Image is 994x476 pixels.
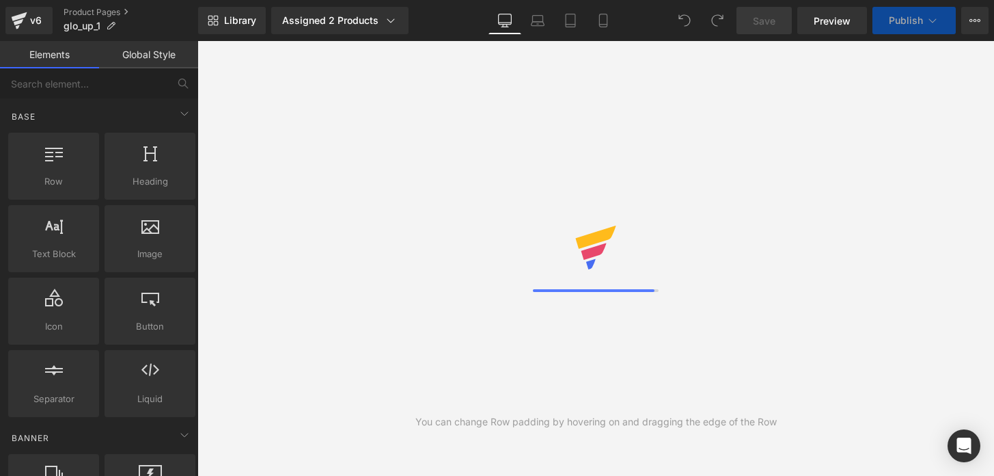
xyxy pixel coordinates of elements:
[27,12,44,29] div: v6
[671,7,698,34] button: Undo
[415,414,777,429] div: You can change Row padding by hovering on and dragging the edge of the Row
[10,432,51,445] span: Banner
[889,15,923,26] span: Publish
[109,392,191,406] span: Liquid
[64,7,198,18] a: Product Pages
[99,41,198,68] a: Global Style
[587,7,620,34] a: Mobile
[282,14,398,27] div: Assigned 2 Products
[12,247,95,261] span: Text Block
[872,7,956,34] button: Publish
[814,14,851,28] span: Preview
[12,392,95,406] span: Separator
[5,7,53,34] a: v6
[961,7,989,34] button: More
[109,319,191,334] span: Button
[521,7,554,34] a: Laptop
[488,7,521,34] a: Desktop
[224,14,256,27] span: Library
[109,247,191,261] span: Image
[704,7,731,34] button: Redo
[797,7,867,34] a: Preview
[198,7,266,34] a: New Library
[12,319,95,334] span: Icon
[109,174,191,189] span: Heading
[64,21,100,31] span: glo_up_1
[753,14,775,28] span: Save
[948,429,980,462] div: Open Intercom Messenger
[12,174,95,189] span: Row
[10,110,37,123] span: Base
[554,7,587,34] a: Tablet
